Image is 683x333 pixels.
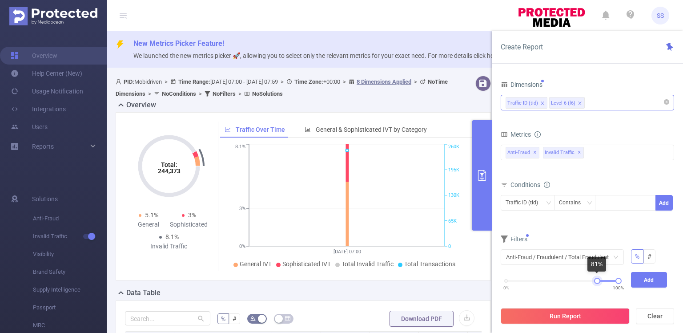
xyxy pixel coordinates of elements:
[161,161,177,168] tspan: Total:
[587,200,592,207] i: icon: down
[33,281,107,299] span: Supply Intelligence
[165,233,179,240] span: 8.1%
[225,126,231,133] i: icon: line-chart
[631,272,667,288] button: Add
[501,81,542,88] span: Dimensions
[559,195,587,210] div: Contains
[543,147,584,158] span: Invalid Traffic
[533,147,537,158] span: ✕
[340,78,349,85] span: >
[33,227,107,245] span: Invalid Traffic
[250,316,256,321] i: icon: bg-colors
[506,195,544,210] div: Traffic ID (tid)
[11,65,82,82] a: Help Center (New)
[448,193,459,199] tspan: 130K
[11,118,48,136] a: Users
[236,90,244,97] span: >
[239,206,245,211] tspan: 3%
[657,7,664,24] span: SS
[501,308,630,324] button: Run Report
[664,99,669,105] i: icon: close-circle
[169,220,209,229] div: Sophisticated
[510,181,550,188] span: Conditions
[501,131,531,138] span: Metrics
[448,218,457,224] tspan: 65K
[239,244,245,249] tspan: 0%
[33,263,107,281] span: Brand Safety
[503,284,509,291] span: 0%
[404,260,455,268] span: Total Transactions
[341,260,394,268] span: Total Invalid Traffic
[390,311,454,327] button: Download PDF
[506,97,547,109] li: Traffic ID (tid)
[546,200,551,207] i: icon: down
[316,126,427,133] span: General & Sophisticated IVT by Category
[587,257,606,272] div: 81%
[149,242,189,251] div: Invalid Traffic
[534,131,541,138] i: icon: info-circle
[501,236,527,243] span: Filters
[221,315,225,322] span: %
[162,78,170,85] span: >
[544,182,550,188] i: icon: info-circle
[145,90,154,97] span: >
[145,211,158,219] span: 5.1%
[9,7,97,25] img: Protected Media
[126,100,156,110] h2: Overview
[635,253,639,260] span: %
[636,308,674,324] button: Clear
[126,288,161,298] h2: Data Table
[125,311,210,325] input: Search...
[33,210,107,227] span: Anti-Fraud
[213,90,236,97] b: No Filters
[278,78,286,85] span: >
[178,78,210,85] b: Time Range:
[233,315,237,322] span: #
[507,97,538,109] div: Traffic ID (tid)
[32,143,54,150] span: Reports
[32,138,54,155] a: Reports
[11,82,83,100] a: Usage Notification
[647,253,651,260] span: #
[196,90,205,97] span: >
[188,211,196,219] span: 3%
[240,260,272,268] span: General IVT
[551,97,575,109] div: Level 6 (l6)
[501,43,543,51] span: Create Report
[157,167,180,175] tspan: 244,373
[448,144,459,150] tspan: 260K
[549,97,585,109] li: Level 6 (l6)
[357,78,411,85] u: 8 Dimensions Applied
[236,126,285,133] span: Traffic Over Time
[133,52,514,59] span: We launched the new metrics picker 🚀, allowing you to select only the relevant metrics for your e...
[11,100,66,118] a: Integrations
[285,316,290,321] i: icon: table
[294,78,323,85] b: Time Zone:
[116,40,125,49] i: icon: thunderbolt
[129,220,169,229] div: General
[613,284,624,291] span: 100%
[116,78,448,97] span: Mobidriven [DATE] 07:00 - [DATE] 07:59 +00:00
[282,260,331,268] span: Sophisticated IVT
[333,249,361,255] tspan: [DATE] 07:00
[540,101,545,106] i: icon: close
[411,78,420,85] span: >
[162,90,196,97] b: No Conditions
[506,147,539,158] span: Anti-Fraud
[116,79,124,85] i: icon: user
[305,126,311,133] i: icon: bar-chart
[655,195,673,211] button: Add
[11,47,57,65] a: Overview
[33,299,107,317] span: Passport
[133,39,224,48] span: New Metrics Picker Feature!
[578,147,581,158] span: ✕
[32,190,58,208] span: Solutions
[448,244,451,249] tspan: 0
[578,101,582,106] i: icon: close
[124,78,134,85] b: PID:
[448,167,459,173] tspan: 195K
[235,144,245,150] tspan: 8.1%
[33,245,107,263] span: Visibility
[252,90,283,97] b: No Solutions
